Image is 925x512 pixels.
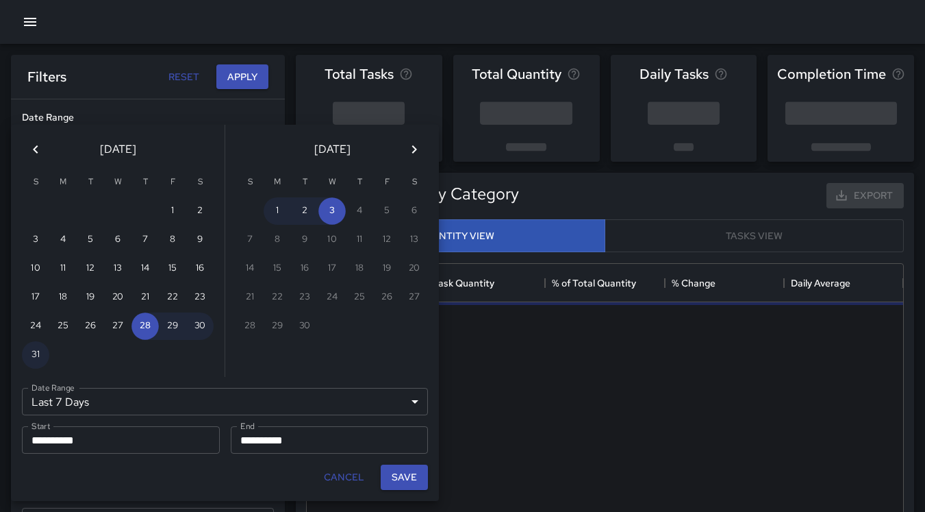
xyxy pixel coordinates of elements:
[186,313,214,340] button: 30
[133,169,157,196] span: Thursday
[159,197,186,225] button: 1
[240,420,255,432] label: End
[291,197,318,225] button: 2
[320,169,344,196] span: Wednesday
[347,169,372,196] span: Thursday
[22,284,49,311] button: 17
[375,169,399,196] span: Friday
[23,169,48,196] span: Sunday
[381,465,428,490] button: Save
[186,197,214,225] button: 2
[22,226,49,254] button: 3
[22,388,428,415] div: Last 7 Days
[31,420,50,432] label: Start
[104,226,131,254] button: 6
[104,255,131,282] button: 13
[238,169,262,196] span: Sunday
[22,341,49,369] button: 31
[77,284,104,311] button: 19
[186,226,214,254] button: 9
[131,226,159,254] button: 7
[49,226,77,254] button: 4
[159,313,186,340] button: 29
[131,255,159,282] button: 14
[186,255,214,282] button: 16
[22,136,49,163] button: Previous month
[104,284,131,311] button: 20
[22,313,49,340] button: 24
[77,255,104,282] button: 12
[104,313,131,340] button: 27
[159,284,186,311] button: 22
[264,197,291,225] button: 1
[131,284,159,311] button: 21
[159,226,186,254] button: 8
[51,169,75,196] span: Monday
[318,197,346,225] button: 3
[31,382,75,393] label: Date Range
[131,313,159,340] button: 28
[159,255,186,282] button: 15
[292,169,317,196] span: Tuesday
[105,169,130,196] span: Wednesday
[188,169,212,196] span: Saturday
[160,169,185,196] span: Friday
[78,169,103,196] span: Tuesday
[22,255,49,282] button: 10
[49,284,77,311] button: 18
[314,140,351,159] span: [DATE]
[401,136,428,163] button: Next month
[186,284,214,311] button: 23
[318,465,370,490] button: Cancel
[77,313,104,340] button: 26
[77,226,104,254] button: 5
[49,255,77,282] button: 11
[265,169,290,196] span: Monday
[49,313,77,340] button: 25
[100,140,136,159] span: [DATE]
[402,169,427,196] span: Saturday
